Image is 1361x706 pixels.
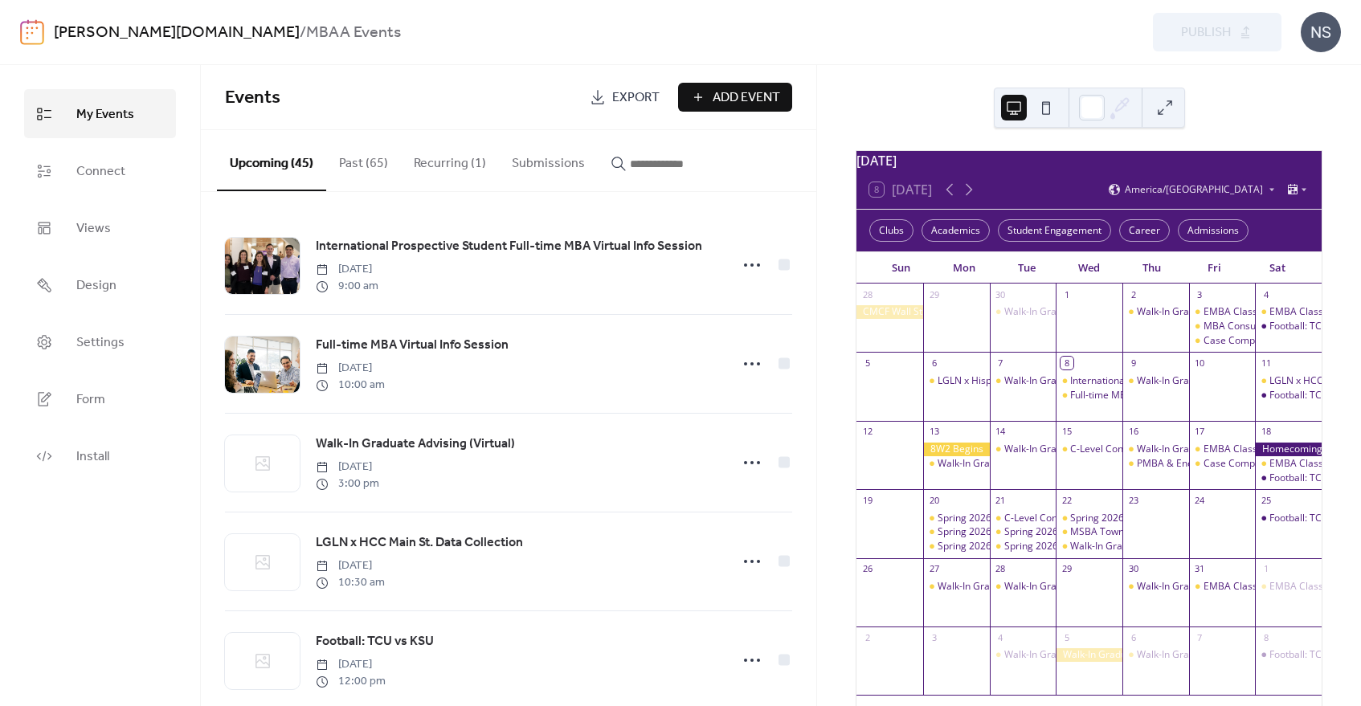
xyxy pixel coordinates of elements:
div: Walk-In Graduate Advising (Virtual) [1137,648,1293,662]
div: Walk-In Graduate Advising (Virtual) [1122,580,1189,594]
div: Football: TCU vs BU [1269,471,1357,485]
a: Connect [24,146,176,195]
span: Export [612,88,660,108]
b: MBAA Events [306,18,401,48]
div: 23 [1127,494,1139,506]
div: Walk-In Graduate Advising (Virtual) [1122,374,1189,388]
div: Walk-In Graduate Advising (Virtual) [1004,374,1160,388]
div: Walk-In Graduate Advising (In-Preson) [938,457,1107,471]
div: 5 [861,357,873,369]
span: 10:30 am [316,574,385,591]
a: Add Event [678,83,792,112]
div: Spring 2026 Enrolllment Info sessions (Online PMBAs Fall '24 and Spring '25 & Accelerated PMBAs S... [923,540,990,553]
div: 27 [928,563,940,575]
div: 21 [995,494,1007,506]
a: Views [24,203,176,252]
a: Export [578,83,672,112]
div: EMBA Class Weekend [1255,457,1322,471]
div: C-Level Confidential with [PERSON_NAME] [1004,512,1192,525]
div: Walk-In Graduate Advising (Virtual) [1122,305,1189,319]
div: Walk-In Graduate Advising (In-Preson) [923,457,990,471]
button: Recurring (1) [401,130,499,190]
div: Walk-In Graduate Advising (Virtual) [1137,443,1293,456]
span: Design [76,273,116,298]
a: International Prospective Student Full-time MBA Virtual Info Session [316,236,702,257]
div: 6 [928,357,940,369]
div: 17 [1194,426,1206,438]
span: Settings [76,330,125,355]
a: Form [24,374,176,423]
div: Walk-In Graduate Advising (Virtual) [1004,580,1160,594]
button: Submissions [499,130,598,190]
div: 1 [1260,563,1272,575]
div: C-Level Confidential with [PERSON_NAME] [1070,443,1258,456]
div: 28 [995,563,1007,575]
div: 3 [1194,288,1206,300]
div: 4 [995,631,1007,643]
div: 1 [1061,288,1073,300]
div: 5 [1061,631,1073,643]
a: Walk-In Graduate Advising (Virtual) [316,434,515,455]
div: EMBA Class Weekend [1204,443,1302,456]
span: International Prospective Student Full-time MBA Virtual Info Session [316,237,702,256]
span: [DATE] [316,459,379,475]
div: Walk-In Graduate Advising (Virtual) [1004,443,1160,456]
a: My Events [24,89,176,138]
div: 15 [1061,426,1073,438]
div: 29 [928,288,940,300]
div: 12 [861,426,873,438]
div: EMBA Class Weekend [1189,305,1256,319]
div: Case Competition Workshop [1189,334,1256,348]
div: 26 [861,563,873,575]
div: Student Engagement [998,219,1111,242]
div: 19 [861,494,873,506]
div: Fri [1183,252,1246,284]
div: EMBA Class Weekend [1189,443,1256,456]
div: 2 [861,631,873,643]
b: / [300,18,306,48]
div: Wed [1058,252,1121,284]
span: Events [225,80,280,116]
div: 4 [1260,288,1272,300]
div: 14 [995,426,1007,438]
span: Full-time MBA Virtual Info Session [316,336,509,355]
div: Case Competition [1204,457,1283,471]
div: 2 [1127,288,1139,300]
div: 6 [1127,631,1139,643]
div: LGLN x Hispanic Chamber Main St. Project [938,374,1126,388]
div: 10 [1194,357,1206,369]
div: 16 [1127,426,1139,438]
div: Academics [922,219,990,242]
div: 24 [1194,494,1206,506]
div: MSBA Townhall and Enrollment Info Session [1070,525,1267,539]
div: 28 [861,288,873,300]
div: Football: TCU vs ISU [1255,648,1322,662]
div: Walk-In Graduate Advising (In-Person) [923,580,990,594]
div: EMBA Class Weekend [1255,305,1322,319]
div: [DATE] [856,151,1322,170]
div: Football: TCU vs ISU [1269,648,1359,662]
div: 30 [1127,563,1139,575]
img: logo [20,19,44,45]
a: Football: TCU vs KSU [316,631,434,652]
div: 18 [1260,426,1272,438]
span: [DATE] [316,557,385,574]
div: Full-time MBA Virtual Info Session [1070,389,1220,402]
div: Walk-In Graduate Advising (Virtual) [1122,443,1189,456]
div: 30 [995,288,1007,300]
span: America/[GEOGRAPHIC_DATA] [1125,185,1263,194]
div: Spring 2026 Enrollment Info Session: (In-Person PMBAs Spring '25 and Fall '24 and ACCP Sum '24 & ... [923,525,990,539]
div: 8 [1260,631,1272,643]
div: LGLN x HCC Main St. Data Collection [1255,374,1322,388]
span: 10:00 am [316,377,385,394]
div: Case Competition Workshop [1204,334,1330,348]
div: Clubs [869,219,913,242]
div: 13 [928,426,940,438]
div: MBA Consulting Club Panel [1204,320,1325,333]
div: Spring 2026 Enrollment Info Session: (In-Person PMBAs Spring '25 and Fall '24 and ACCP Sum '24 & ... [923,512,990,525]
div: Sat [1246,252,1309,284]
div: Case Competition [1189,457,1256,471]
div: Football: TCU vs CU [1255,320,1322,333]
div: PMBA & Energy Students, Alumni, and Prospects Happy Hour [1122,457,1189,471]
